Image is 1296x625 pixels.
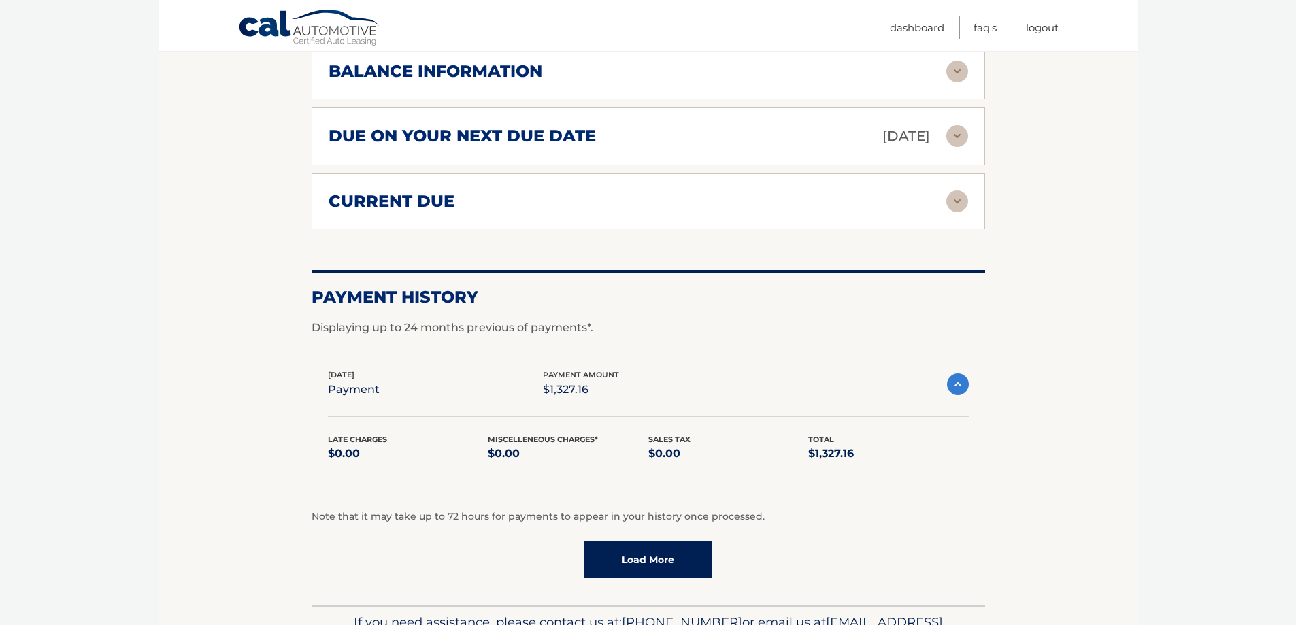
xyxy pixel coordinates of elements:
[329,61,542,82] h2: balance information
[312,509,985,525] p: Note that it may take up to 72 hours for payments to appear in your history once processed.
[648,435,691,444] span: Sales Tax
[312,320,985,336] p: Displaying up to 24 months previous of payments*.
[946,61,968,82] img: accordion-rest.svg
[328,370,354,379] span: [DATE]
[882,124,930,148] p: [DATE]
[238,9,381,48] a: Cal Automotive
[329,191,454,212] h2: current due
[974,16,997,39] a: FAQ's
[946,125,968,147] img: accordion-rest.svg
[328,380,380,399] p: payment
[328,435,387,444] span: Late Charges
[890,16,944,39] a: Dashboard
[488,435,598,444] span: Miscelleneous Charges*
[329,126,596,146] h2: due on your next due date
[808,435,834,444] span: Total
[543,370,619,379] span: payment amount
[946,190,968,212] img: accordion-rest.svg
[1026,16,1059,39] a: Logout
[808,444,969,463] p: $1,327.16
[543,380,619,399] p: $1,327.16
[584,541,712,578] a: Load More
[648,444,809,463] p: $0.00
[947,373,969,395] img: accordion-active.svg
[312,287,985,307] h2: Payment History
[328,444,488,463] p: $0.00
[488,444,648,463] p: $0.00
